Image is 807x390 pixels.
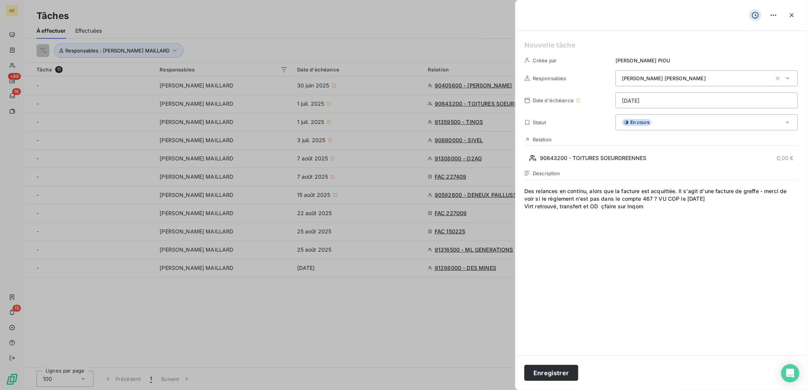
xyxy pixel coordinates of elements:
button: 90643200 - TOITURES SOEURDREENNES0,00 € [524,152,798,164]
span: [PERSON_NAME] PIOU [616,57,671,63]
span: Statut [533,119,546,125]
span: Responsables [533,75,566,81]
span: Des relances en continu, alors que la facture est acquittée. Il s'agit d'une facture de greffe - ... [524,187,798,333]
span: Description [533,170,560,176]
span: 0,00 € [777,154,793,162]
button: Enregistrer [524,365,578,381]
span: Relation [533,136,552,143]
div: Open Intercom Messenger [781,364,799,382]
span: En cours [622,119,652,126]
span: [PERSON_NAME] [PERSON_NAME] [622,75,706,81]
span: Créée par [533,57,557,63]
span: Date d'échéance [533,97,574,103]
span: 90643200 - TOITURES SOEURDREENNES [540,154,646,162]
input: placeholder [616,92,798,108]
